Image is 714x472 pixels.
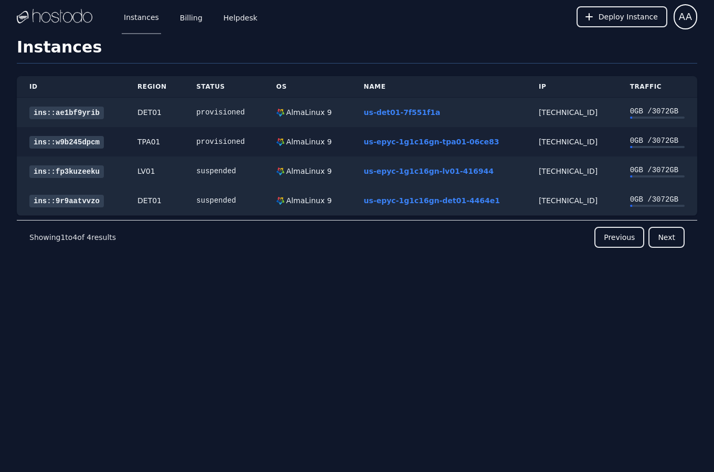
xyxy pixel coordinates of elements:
[137,107,171,118] div: DET01
[196,195,251,206] div: suspended
[284,107,332,118] div: AlmaLinux 9
[125,76,184,98] th: Region
[276,109,284,117] img: AlmaLinux 9
[364,138,499,146] a: us-epyc-1g1c16gn-tpa01-06ce83
[599,12,658,22] span: Deploy Instance
[539,166,605,176] div: [TECHNICAL_ID]
[276,197,284,205] img: AlmaLinux 9
[577,6,667,27] button: Deploy Instance
[29,136,104,149] a: ins::w9b245dpcm
[60,233,65,242] span: 1
[137,195,171,206] div: DET01
[72,233,77,242] span: 4
[284,137,332,147] div: AlmaLinux 9
[29,232,116,243] p: Showing to of results
[29,165,104,178] a: ins::fp3kuzeeku
[679,9,692,24] span: AA
[630,135,685,146] div: 0 GB / 3072 GB
[264,76,351,98] th: OS
[17,38,697,64] h1: Instances
[539,107,605,118] div: [TECHNICAL_ID]
[351,76,526,98] th: Name
[284,166,332,176] div: AlmaLinux 9
[276,167,284,175] img: AlmaLinux 9
[674,4,697,29] button: User menu
[526,76,617,98] th: IP
[630,194,685,205] div: 0 GB / 3072 GB
[87,233,91,242] span: 4
[364,108,440,117] a: us-det01-7f551f1a
[196,107,251,118] div: provisioned
[196,137,251,147] div: provisioned
[276,138,284,146] img: AlmaLinux 9
[364,167,494,175] a: us-epyc-1g1c16gn-lv01-416944
[539,195,605,206] div: [TECHNICAL_ID]
[17,76,125,98] th: ID
[364,196,500,205] a: us-epyc-1g1c16gn-det01-4464e1
[539,137,605,147] div: [TECHNICAL_ID]
[630,165,685,175] div: 0 GB / 3072 GB
[184,76,263,98] th: Status
[29,107,104,119] a: ins::ae1bf9yrib
[137,166,171,176] div: LV01
[648,227,685,248] button: Next
[594,227,644,248] button: Previous
[137,137,171,147] div: TPA01
[630,106,685,117] div: 0 GB / 3072 GB
[617,76,697,98] th: Traffic
[284,195,332,206] div: AlmaLinux 9
[196,166,251,176] div: suspended
[29,195,104,207] a: ins::9r9aatvvzo
[17,9,92,25] img: Logo
[17,220,697,254] nav: Pagination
